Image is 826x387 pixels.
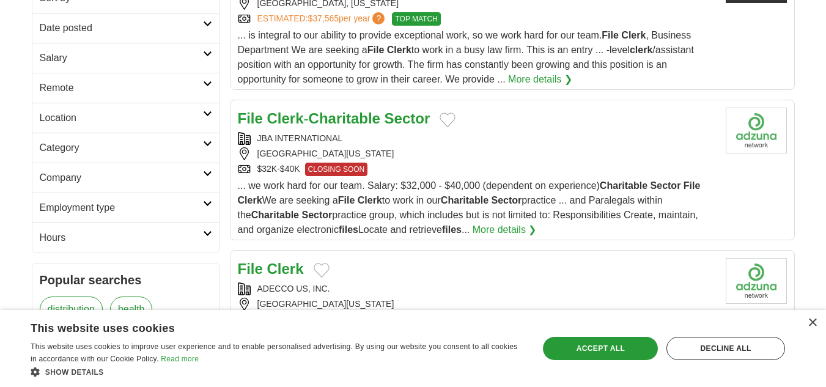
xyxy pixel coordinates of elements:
strong: File [367,45,385,55]
a: Company [32,163,219,193]
strong: File [602,30,619,40]
a: Remote [32,73,219,103]
a: Category [32,133,219,163]
div: JBA INTERNATIONAL [238,132,716,145]
div: Show details [31,366,524,378]
div: Accept all [543,337,658,360]
div: ADECCO US, INC. [238,282,716,295]
a: ESTIMATED:$37,565per year? [257,12,388,26]
strong: Sector [301,210,332,220]
div: Close [808,319,817,328]
h2: Popular searches [40,271,212,289]
strong: Clerk [621,30,646,40]
strong: files [339,224,358,235]
div: This website uses cookies [31,317,493,336]
h2: Remote [40,81,203,95]
div: Decline all [666,337,785,360]
a: Date posted [32,13,219,43]
strong: Charitable [600,180,647,191]
strong: files [442,224,462,235]
strong: File [238,260,263,277]
a: File Clerk [238,260,304,277]
a: Location [32,103,219,133]
h2: Date posted [40,21,203,35]
div: [GEOGRAPHIC_DATA][US_STATE] [238,298,716,311]
a: Employment type [32,193,219,223]
span: ... is integral to our ability to provide exceptional work, so we work hard for our team. , Busin... [238,30,694,84]
strong: Clerk [387,45,411,55]
a: File Clerk-Charitable Sector [238,110,430,127]
a: Read more, opens a new window [161,355,199,363]
span: CLOSING SOON [305,163,368,176]
strong: Sector [385,110,430,127]
img: Company logo [726,108,787,153]
span: TOP MATCH [392,12,440,26]
strong: Charitable [309,110,380,127]
a: Salary [32,43,219,73]
a: More details ❯ [508,72,572,87]
a: More details ❯ [473,223,537,237]
strong: Clerk [267,260,304,277]
span: ? [372,12,385,24]
span: This website uses cookies to improve user experience and to enable personalised advertising. By u... [31,342,517,363]
h2: Category [40,141,203,155]
strong: File [684,180,701,191]
img: Company logo [726,258,787,304]
button: Add to favorite jobs [314,263,330,278]
div: [GEOGRAPHIC_DATA][US_STATE] [238,147,716,160]
strong: clerk [630,45,652,55]
div: $32K-$40K [238,163,716,176]
strong: Charitable [441,195,489,205]
h2: Company [40,171,203,185]
strong: Clerk [267,110,304,127]
h2: Location [40,111,203,125]
span: ... we work hard for our team. Salary: $32,000 - $40,000 (dependent on experience) We are seeking... [238,180,701,235]
strong: Clerk [358,195,382,205]
h2: Employment type [40,201,203,215]
h2: Salary [40,51,203,65]
button: Add to favorite jobs [440,112,455,127]
a: Hours [32,223,219,252]
strong: File [338,195,355,205]
strong: Sector [651,180,681,191]
strong: File [238,110,263,127]
h2: Hours [40,230,203,245]
strong: Clerk [238,195,262,205]
span: $37,565 [308,13,339,23]
a: health [110,297,153,322]
span: Show details [45,368,104,377]
strong: Charitable [251,210,299,220]
a: distribution [40,297,103,322]
strong: Sector [492,195,522,205]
